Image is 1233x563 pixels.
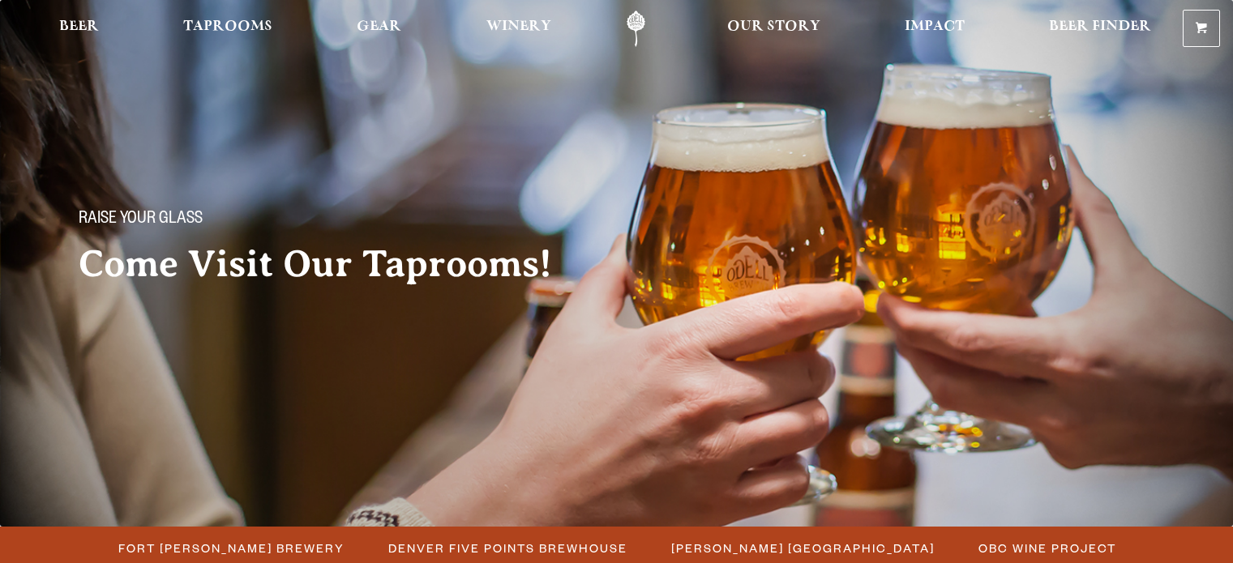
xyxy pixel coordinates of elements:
[346,11,412,47] a: Gear
[379,536,636,560] a: Denver Five Points Brewhouse
[59,20,99,33] span: Beer
[388,536,627,560] span: Denver Five Points Brewhouse
[183,20,272,33] span: Taprooms
[905,20,965,33] span: Impact
[357,20,401,33] span: Gear
[717,11,831,47] a: Our Story
[727,20,820,33] span: Our Story
[969,536,1124,560] a: OBC Wine Project
[978,536,1116,560] span: OBC Wine Project
[49,11,109,47] a: Beer
[79,244,584,284] h2: Come Visit Our Taprooms!
[79,210,203,231] span: Raise your glass
[1038,11,1162,47] a: Beer Finder
[118,536,345,560] span: Fort [PERSON_NAME] Brewery
[661,536,943,560] a: [PERSON_NAME] [GEOGRAPHIC_DATA]
[173,11,283,47] a: Taprooms
[1049,20,1151,33] span: Beer Finder
[606,11,666,47] a: Odell Home
[486,20,551,33] span: Winery
[894,11,975,47] a: Impact
[671,536,935,560] span: [PERSON_NAME] [GEOGRAPHIC_DATA]
[109,536,353,560] a: Fort [PERSON_NAME] Brewery
[476,11,562,47] a: Winery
